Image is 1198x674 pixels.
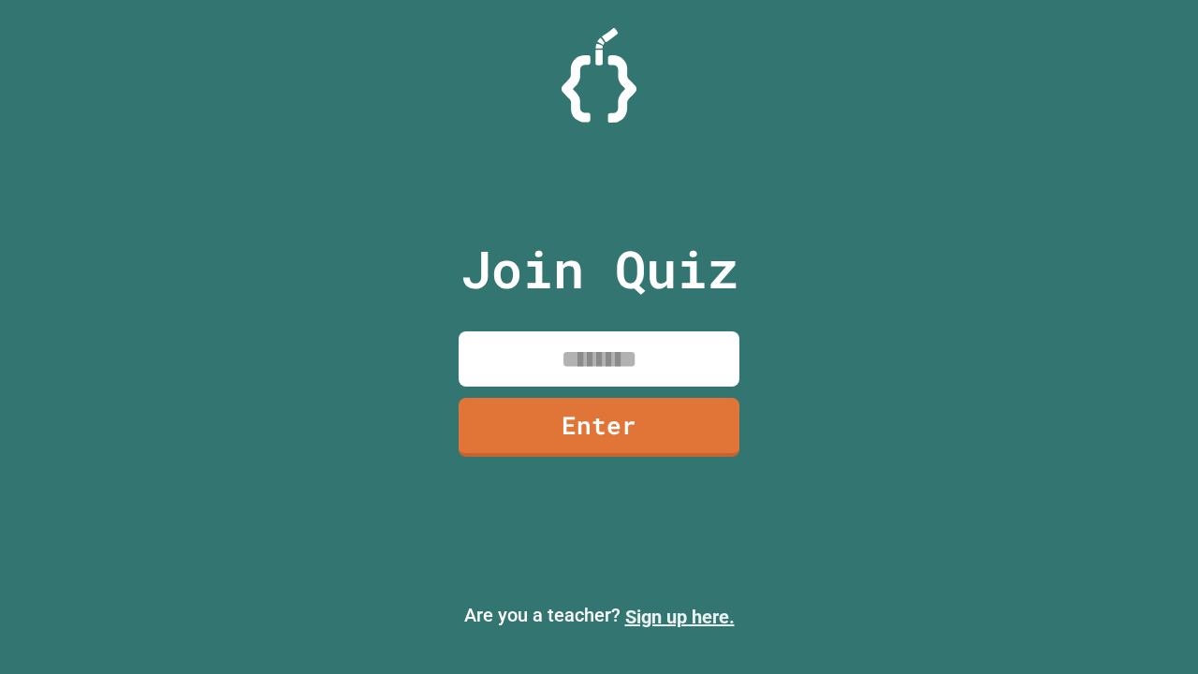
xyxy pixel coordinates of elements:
a: Sign up here. [625,606,735,628]
p: Are you a teacher? [15,601,1183,631]
iframe: chat widget [1043,518,1179,597]
img: Logo.svg [562,28,636,123]
a: Enter [459,398,739,457]
p: Join Quiz [460,230,738,308]
iframe: chat widget [1119,599,1179,655]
